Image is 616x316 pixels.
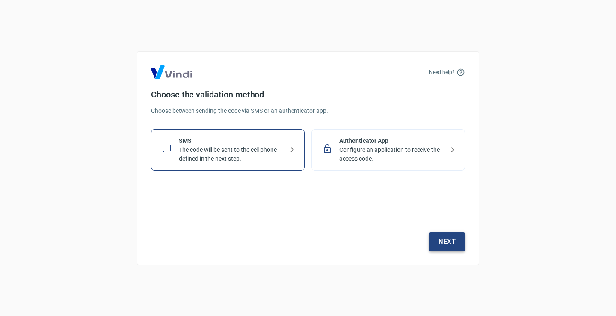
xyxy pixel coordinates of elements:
img: Coming Soon [151,65,192,79]
font: SMS [179,137,192,144]
font: Need help? [429,69,455,75]
font: Choose between sending the code via SMS or an authenticator app. [151,107,328,114]
font: Choose the validation method [151,89,264,100]
font: Next [438,238,456,245]
font: Configure an application to receive the access code. [339,146,440,162]
div: Authenticator AppConfigure an application to receive the access code. [311,129,465,171]
font: The code will be sent to the cell phone defined in the next step. [179,146,277,162]
a: Next [429,232,465,251]
font: Authenticator App [339,137,388,144]
div: SMSThe code will be sent to the cell phone defined in the next step. [151,129,305,171]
